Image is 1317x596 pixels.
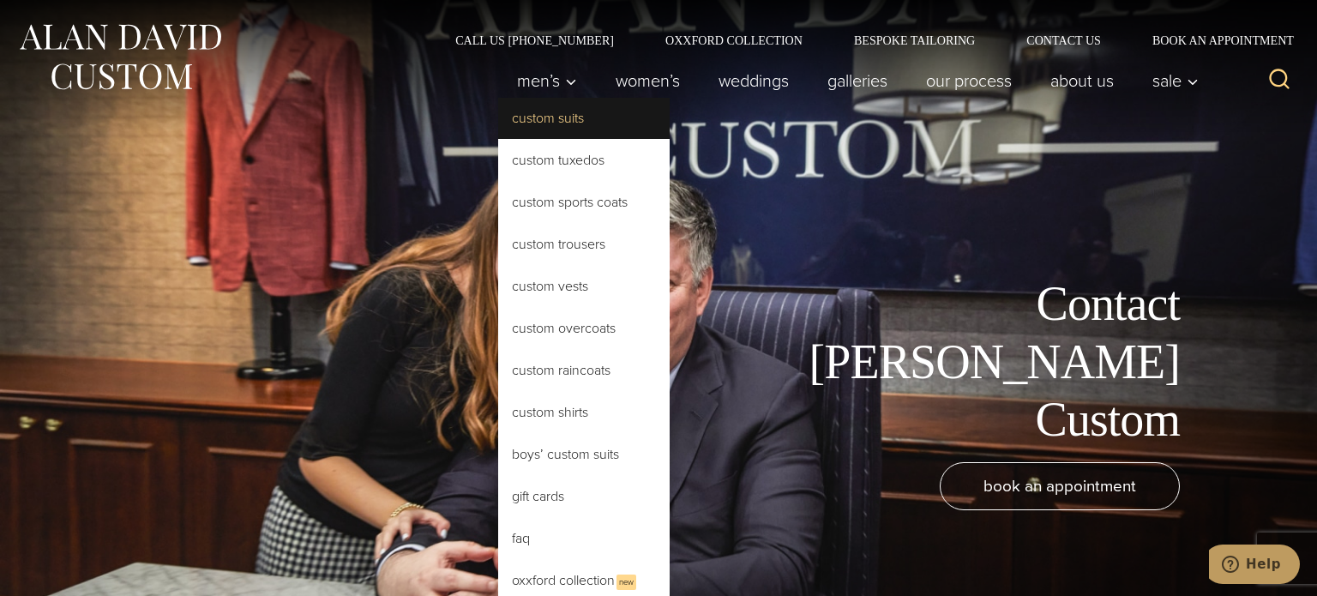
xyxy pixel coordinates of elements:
[498,518,670,559] a: FAQ
[498,63,1208,98] nav: Primary Navigation
[498,392,670,433] a: Custom Shirts
[498,224,670,265] a: Custom Trousers
[640,34,828,46] a: Oxxford Collection
[1127,34,1300,46] a: Book an Appointment
[498,98,670,139] a: Custom Suits
[1001,34,1127,46] a: Contact Us
[809,63,907,98] a: Galleries
[794,275,1180,449] h1: Contact [PERSON_NAME] Custom
[498,350,670,391] a: Custom Raincoats
[498,63,597,98] button: Men’s sub menu toggle
[498,266,670,307] a: Custom Vests
[1031,63,1134,98] a: About Us
[498,308,670,349] a: Custom Overcoats
[700,63,809,98] a: weddings
[17,19,223,95] img: Alan David Custom
[430,34,1300,46] nav: Secondary Navigation
[983,473,1136,498] span: book an appointment
[907,63,1031,98] a: Our Process
[498,182,670,223] a: Custom Sports Coats
[828,34,1001,46] a: Bespoke Tailoring
[498,140,670,181] a: Custom Tuxedos
[1259,60,1300,101] button: View Search Form
[616,575,636,590] span: New
[430,34,640,46] a: Call Us [PHONE_NUMBER]
[498,434,670,475] a: Boys’ Custom Suits
[597,63,700,98] a: Women’s
[1134,63,1208,98] button: Sale sub menu toggle
[498,476,670,517] a: Gift Cards
[1209,545,1300,587] iframe: Opens a widget where you can chat to one of our agents
[940,462,1180,510] a: book an appointment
